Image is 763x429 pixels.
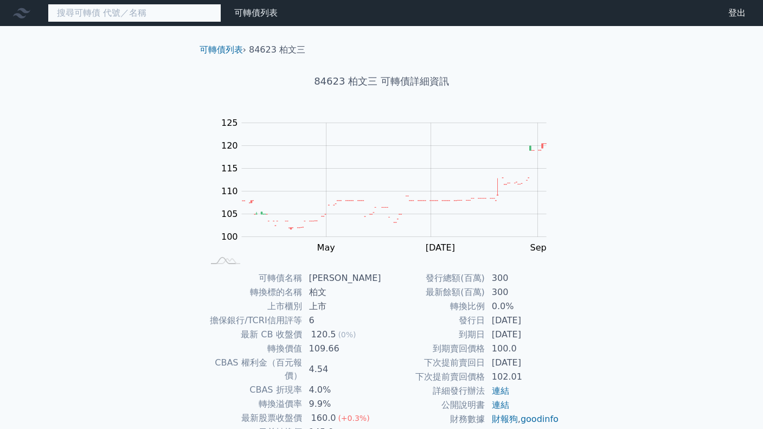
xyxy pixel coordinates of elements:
td: 發行日 [382,313,485,328]
span: (+0.3%) [338,414,369,422]
td: 到期日 [382,328,485,342]
div: 120.5 [309,328,338,341]
td: [DATE] [485,313,560,328]
div: 聊天小工具 [709,377,763,429]
td: 上市櫃別 [204,299,303,313]
tspan: 115 [221,163,238,174]
a: 連結 [492,386,509,396]
td: 上市 [303,299,382,313]
a: 可轉債列表 [234,8,278,18]
td: 最新股票收盤價 [204,411,303,425]
td: 轉換比例 [382,299,485,313]
div: 160.0 [309,412,338,425]
h1: 84623 柏文三 可轉債詳細資訊 [191,74,573,89]
span: (0%) [338,330,356,339]
td: 102.01 [485,370,560,384]
iframe: Chat Widget [709,377,763,429]
td: 下次提前賣回日 [382,356,485,370]
tspan: Sep [530,242,547,253]
td: 到期賣回價格 [382,342,485,356]
tspan: 110 [221,186,238,196]
tspan: 125 [221,118,238,128]
a: 登出 [720,4,754,22]
a: 連結 [492,400,509,410]
td: 6 [303,313,382,328]
td: CBAS 權利金（百元報價） [204,356,303,383]
td: 109.66 [303,342,382,356]
input: 搜尋可轉債 代號／名稱 [48,4,221,22]
td: , [485,412,560,426]
td: 柏文 [303,285,382,299]
tspan: May [317,242,335,253]
td: 財務數據 [382,412,485,426]
tspan: 120 [221,140,238,151]
td: 4.54 [303,356,382,383]
td: [PERSON_NAME] [303,271,382,285]
td: 擔保銀行/TCRI信用評等 [204,313,303,328]
td: 可轉債名稱 [204,271,303,285]
td: [DATE] [485,356,560,370]
td: 公開說明書 [382,398,485,412]
td: 最新 CB 收盤價 [204,328,303,342]
a: 財報狗 [492,414,518,424]
li: 84623 柏文三 [249,43,305,56]
td: [DATE] [485,328,560,342]
td: 發行總額(百萬) [382,271,485,285]
tspan: 105 [221,209,238,219]
li: › [200,43,246,56]
td: 轉換標的名稱 [204,285,303,299]
td: CBAS 折現率 [204,383,303,397]
td: 轉換價值 [204,342,303,356]
td: 詳細發行辦法 [382,384,485,398]
tspan: [DATE] [426,242,455,253]
td: 300 [485,285,560,299]
td: 最新餘額(百萬) [382,285,485,299]
tspan: 100 [221,232,238,242]
td: 4.0% [303,383,382,397]
a: 可轉債列表 [200,44,243,55]
td: 9.9% [303,397,382,411]
td: 轉換溢價率 [204,397,303,411]
td: 300 [485,271,560,285]
g: Chart [216,118,563,253]
g: Series [242,144,546,229]
td: 100.0 [485,342,560,356]
a: goodinfo [521,414,559,424]
td: 0.0% [485,299,560,313]
td: 下次提前賣回價格 [382,370,485,384]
